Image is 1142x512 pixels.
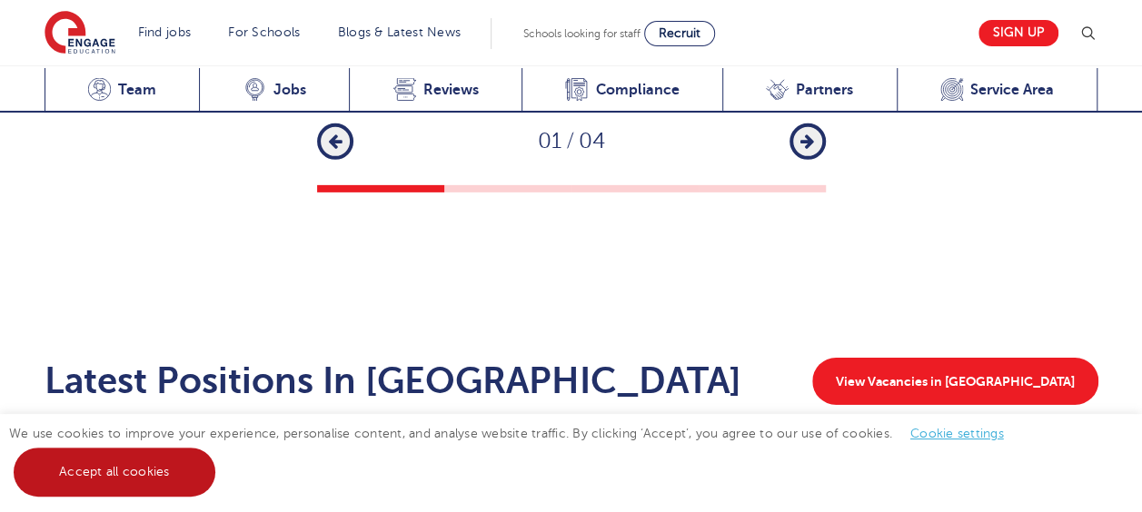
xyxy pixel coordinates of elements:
[45,68,200,113] a: Team
[595,81,679,99] span: Compliance
[349,68,521,113] a: Reviews
[273,81,306,99] span: Jobs
[423,81,479,99] span: Reviews
[228,25,300,39] a: For Schools
[659,26,700,40] span: Recruit
[9,427,1022,478] span: We use cookies to improve your experience, personalise content, and analyse website traffic. By c...
[796,81,853,99] span: Partners
[970,81,1054,99] span: Service Area
[523,27,641,40] span: Schools looking for staff
[978,20,1058,46] a: Sign up
[538,129,561,153] span: 01
[14,448,215,497] a: Accept all cookies
[317,185,444,192] button: 1 of 4
[118,81,156,99] span: Team
[644,21,715,46] a: Recruit
[812,358,1098,405] a: View Vacancies in [GEOGRAPHIC_DATA]
[444,185,571,192] button: 2 of 4
[897,68,1098,113] a: Service Area
[722,68,897,113] a: Partners
[138,25,192,39] a: Find jobs
[571,185,699,192] button: 3 of 4
[699,185,826,192] button: 4 of 4
[579,129,605,153] span: 04
[199,68,349,113] a: Jobs
[521,68,722,113] a: Compliance
[910,427,1004,440] a: Cookie settings
[45,11,115,56] img: Engage Education
[561,129,579,153] span: /
[338,25,462,39] a: Blogs & Latest News
[45,359,741,403] h2: Latest Positions In [GEOGRAPHIC_DATA]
